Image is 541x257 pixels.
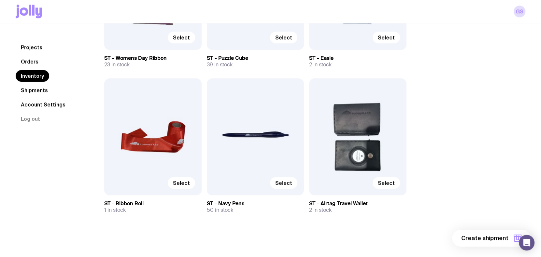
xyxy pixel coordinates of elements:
span: 23 in stock [104,61,130,68]
a: Shipments [16,84,53,96]
span: 1 in stock [104,207,126,213]
span: Select [275,34,292,41]
a: Account Settings [16,99,71,110]
span: Select [275,180,292,186]
a: GS [514,6,525,17]
span: 2 in stock [309,61,332,68]
div: Open Intercom Messenger [519,235,534,250]
h3: ST - Ribbon Roll [104,200,202,207]
span: Select [378,180,395,186]
h3: ST - Womens Day Ribbon [104,55,202,61]
span: Create shipment [461,234,508,242]
h3: ST - Easle [309,55,406,61]
h3: ST - Airtag Travel Wallet [309,200,406,207]
a: Orders [16,56,44,67]
button: Create shipment [452,230,531,247]
span: Select [378,34,395,41]
a: Inventory [16,70,49,82]
span: Select [173,34,190,41]
span: 39 in stock [207,61,233,68]
h3: ST - Puzzle Cube [207,55,304,61]
span: 50 in stock [207,207,233,213]
span: 2 in stock [309,207,332,213]
a: Projects [16,41,48,53]
span: Select [173,180,190,186]
button: Log out [16,113,45,125]
h3: ST - Navy Pens [207,200,304,207]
